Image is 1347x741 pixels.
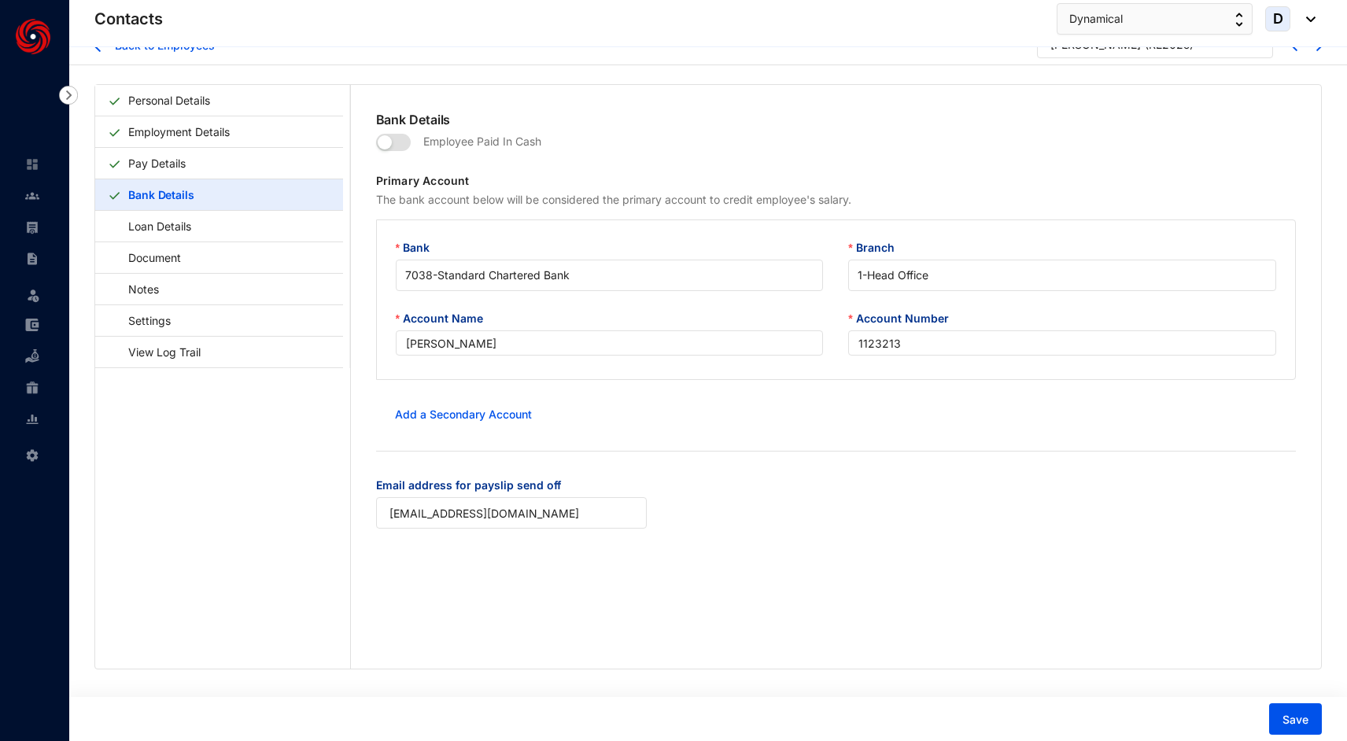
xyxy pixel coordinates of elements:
[1298,17,1316,22] img: dropdown-black.8e83cc76930a90b1a4fdb6d089b7bf3a.svg
[376,192,1296,219] p: The bank account below will be considered the primary account to credit employee's salary.
[858,260,1267,290] input: Branch
[1069,10,1123,28] span: Dynamical
[405,264,814,287] span: 7038 - Standard Chartered Bank
[376,173,1296,192] p: Primary Account
[25,448,39,463] img: settings-unselected.1febfda315e6e19643a1.svg
[1273,12,1283,26] span: D
[1282,712,1308,728] span: Save
[108,304,176,337] a: Settings
[405,260,814,290] input: Bank
[1269,703,1322,735] button: Save
[122,116,236,148] a: Employment Details
[13,212,50,243] li: Payroll
[376,399,544,430] button: Add a Secondary Account
[25,381,39,395] img: gratuity-unselected.a8c340787eea3cf492d7.svg
[376,477,572,494] label: Email address for payslip send off
[122,147,192,179] a: Pay Details
[94,8,163,30] p: Contacts
[108,241,186,274] a: Document
[858,264,1267,287] span: 1 - Head Office
[848,330,1276,356] input: Account Number
[25,287,41,303] img: leave-unselected.2934df6273408c3f84d9.svg
[13,309,50,341] li: Expenses
[1235,13,1243,27] img: up-down-arrow.74152d26bf9780fbf563ca9c90304185.svg
[16,19,50,54] img: logo
[108,336,206,368] a: View Log Trail
[396,330,824,356] input: Account Name
[13,404,50,435] li: Reports
[122,84,216,116] a: Personal Details
[13,149,50,180] li: Home
[1057,3,1253,35] button: Dynamical
[13,243,50,275] li: Contracts
[59,86,78,105] img: nav-icon-right.af6afadce00d159da59955279c43614e.svg
[395,407,532,421] a: Add a Secondary Account
[848,239,905,256] label: Branch
[848,310,959,327] label: Account Number
[13,372,50,404] li: Gratuity
[25,318,39,332] img: expense-unselected.2edcf0507c847f3e9e96.svg
[411,129,541,173] p: Employee Paid In Cash
[376,497,647,529] input: Email address for payslip send off
[25,220,39,234] img: payroll-unselected.b590312f920e76f0c668.svg
[25,412,39,426] img: report-unselected.e6a6b4230fc7da01f883.svg
[25,157,39,171] img: home-unselected.a29eae3204392db15eaf.svg
[13,180,50,212] li: Contacts
[25,189,39,203] img: people-unselected.118708e94b43a90eceab.svg
[13,341,50,372] li: Loan
[25,252,39,266] img: contract-unselected.99e2b2107c0a7dd48938.svg
[108,273,164,305] a: Notes
[376,110,1296,129] p: Bank Details
[108,210,197,242] a: Loan Details
[396,239,441,256] label: Bank
[25,349,39,363] img: loan-unselected.d74d20a04637f2d15ab5.svg
[122,179,201,211] a: Bank Details
[396,310,494,327] label: Account Name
